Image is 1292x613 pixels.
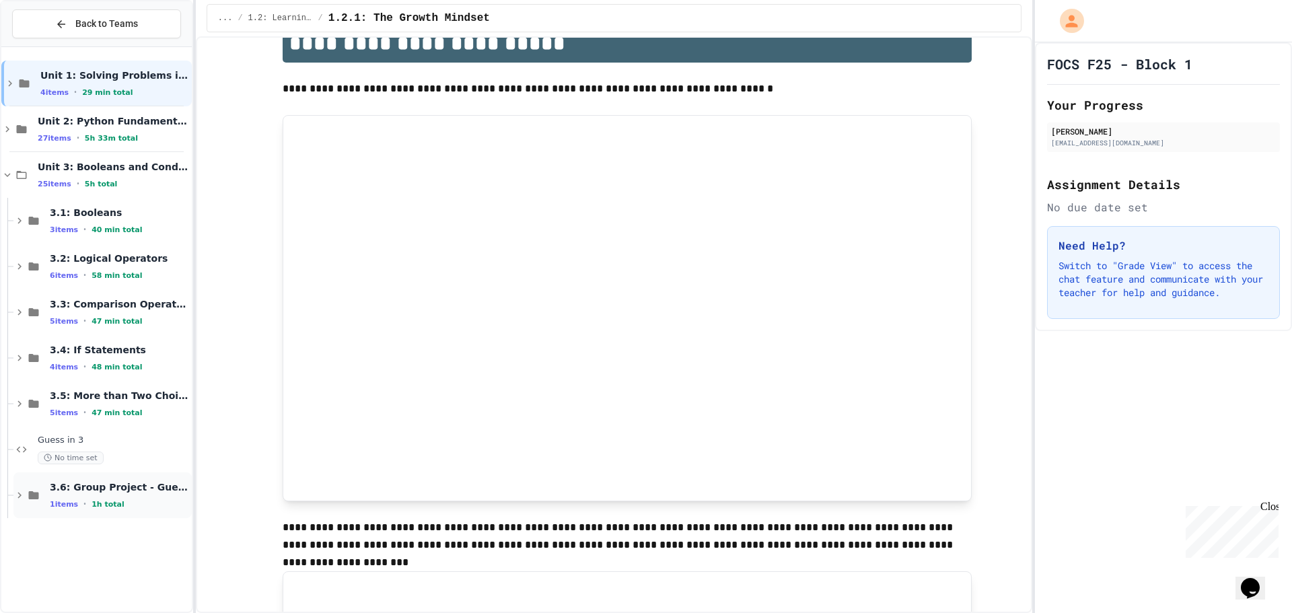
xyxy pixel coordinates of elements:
div: Chat with us now!Close [5,5,93,85]
span: 48 min total [92,363,142,371]
span: 4 items [40,88,69,97]
span: No time set [38,452,104,464]
span: • [77,178,79,189]
span: 47 min total [92,317,142,326]
div: [PERSON_NAME] [1051,125,1276,137]
span: • [83,224,86,235]
span: • [83,407,86,418]
span: Unit 3: Booleans and Conditionals [38,161,189,173]
span: 3.2: Logical Operators [50,252,189,264]
span: 5h 33m total [85,134,138,143]
p: Switch to "Grade View" to access the chat feature and communicate with your teacher for help and ... [1058,259,1268,299]
span: Back to Teams [75,17,138,31]
h3: Need Help? [1058,238,1268,254]
span: 1h total [92,500,124,509]
span: 6 items [50,271,78,280]
span: 3.6: Group Project - Guess your Classmates! [50,481,189,493]
span: • [74,87,77,98]
span: 58 min total [92,271,142,280]
h2: Your Progress [1047,96,1280,114]
span: 40 min total [92,225,142,234]
span: 3.5: More than Two Choices [50,390,189,402]
span: • [83,361,86,372]
span: 5 items [50,408,78,417]
span: / [238,13,242,24]
span: 3.3: Comparison Operators [50,298,189,310]
span: 3.4: If Statements [50,344,189,356]
div: [EMAIL_ADDRESS][DOMAIN_NAME] [1051,138,1276,148]
span: 5 items [50,317,78,326]
span: 25 items [38,180,71,188]
span: 5h total [85,180,118,188]
span: Unit 2: Python Fundamentals [38,115,189,127]
h1: FOCS F25 - Block 1 [1047,55,1192,73]
span: 4 items [50,363,78,371]
span: 1.2: Learning to Solve Hard Problems [248,13,313,24]
span: • [83,499,86,509]
span: 3.1: Booleans [50,207,189,219]
div: No due date set [1047,199,1280,215]
span: • [77,133,79,143]
span: ... [218,13,233,24]
span: 29 min total [82,88,133,97]
span: • [83,270,86,281]
span: Guess in 3 [38,435,189,446]
span: 27 items [38,134,71,143]
span: 1.2.1: The Growth Mindset [328,10,490,26]
span: / [318,13,323,24]
span: • [83,316,86,326]
span: 47 min total [92,408,142,417]
span: Unit 1: Solving Problems in Computer Science [40,69,189,81]
div: My Account [1046,5,1087,36]
h2: Assignment Details [1047,175,1280,194]
iframe: chat widget [1180,501,1279,558]
span: 3 items [50,225,78,234]
button: Back to Teams [12,9,181,38]
span: 1 items [50,500,78,509]
iframe: chat widget [1235,559,1279,600]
